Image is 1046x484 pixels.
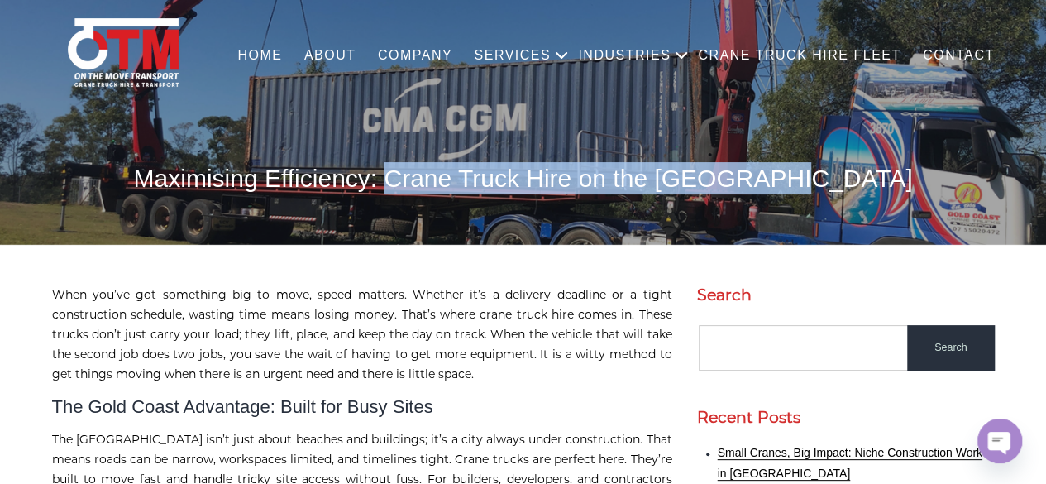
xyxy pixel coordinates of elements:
[52,396,672,418] h2: The Gold Coast Advantage: Built for Busy Sites
[697,285,995,304] h2: Search
[227,33,293,79] a: Home
[52,285,672,384] p: When you’ve got something big to move, speed matters. Whether it’s a delivery deadline or a tight...
[463,33,561,79] a: Services
[907,325,995,371] input: Search
[567,33,681,79] a: Industries
[697,408,995,427] h2: Recent Posts
[367,33,464,79] a: COMPANY
[64,17,182,89] img: Otmtransport
[912,33,1005,79] a: Contact
[294,33,367,79] a: About
[52,162,995,194] h1: Maximising Efficiency: Crane Truck Hire on the [GEOGRAPHIC_DATA]
[687,33,912,79] a: Crane Truck Hire Fleet
[718,446,982,480] a: Small Cranes, Big Impact: Niche Construction Work in [GEOGRAPHIC_DATA]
